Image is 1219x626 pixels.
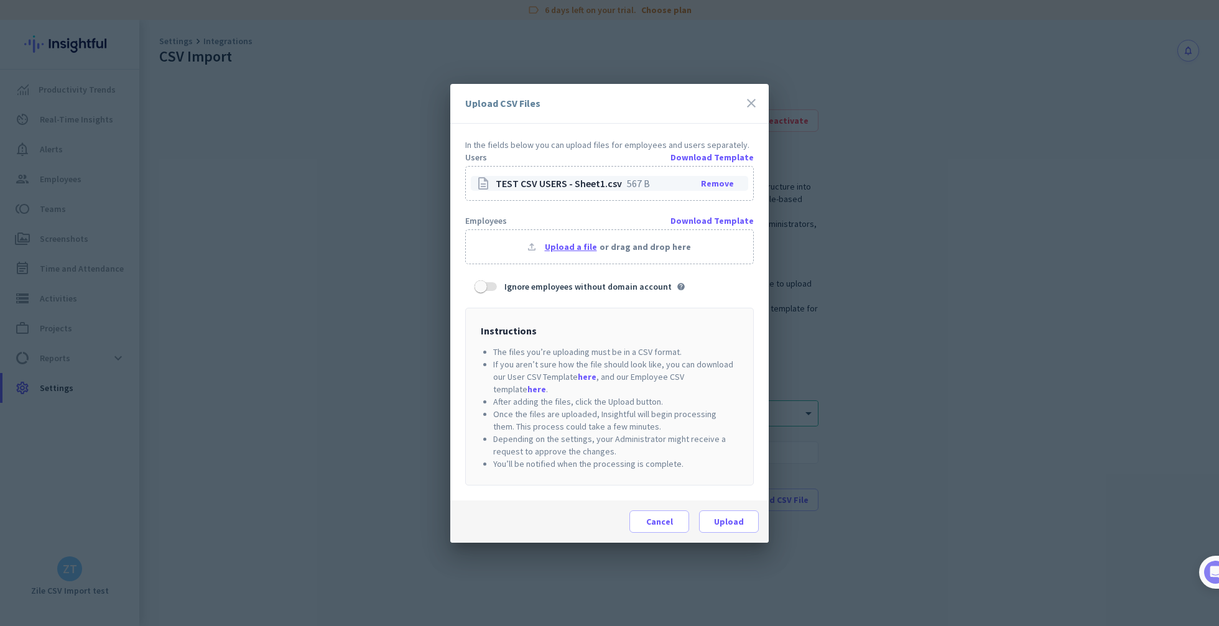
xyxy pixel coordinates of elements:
[493,358,738,395] li: If you aren’t sure how the file should look like, you can download our User CSV Template , and ou...
[545,241,597,253] span: Upload a file
[699,510,759,533] button: Upload
[504,280,672,293] span: Ignore employees without domain account
[526,241,537,252] i: file_upload
[627,177,650,190] span: 567 B
[481,323,738,338] div: Instructions
[476,176,491,191] i: description
[493,346,738,358] li: The files you’re uploading must be in a CSV format.
[493,395,738,408] li: After adding the files, click the Upload button.
[465,139,754,151] p: In the fields below you can upload files for employees and users separately.
[527,384,546,395] a: here
[600,241,691,253] span: or drag and drop here
[578,371,596,382] a: here
[493,458,738,470] li: You’ll be notified when the processing is complete.
[465,98,540,108] h1: Upload CSV Files
[670,214,754,227] a: Download Template
[629,510,689,533] button: Cancel
[465,214,754,227] div: Employees
[493,408,738,433] li: Once the files are uploaded, Insightful will begin processing them. This process could take a few...
[646,515,673,528] span: Cancel
[677,282,685,291] i: help
[670,151,754,163] a: Download Template
[493,433,738,458] li: Depending on the settings, your Administrator might receive a request to approve the changes.
[714,515,744,528] span: Upload
[465,151,754,163] div: Users
[744,96,759,111] i: close
[701,177,734,190] span: Remove
[496,177,622,190] span: TEST CSV USERS - Sheet1.csv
